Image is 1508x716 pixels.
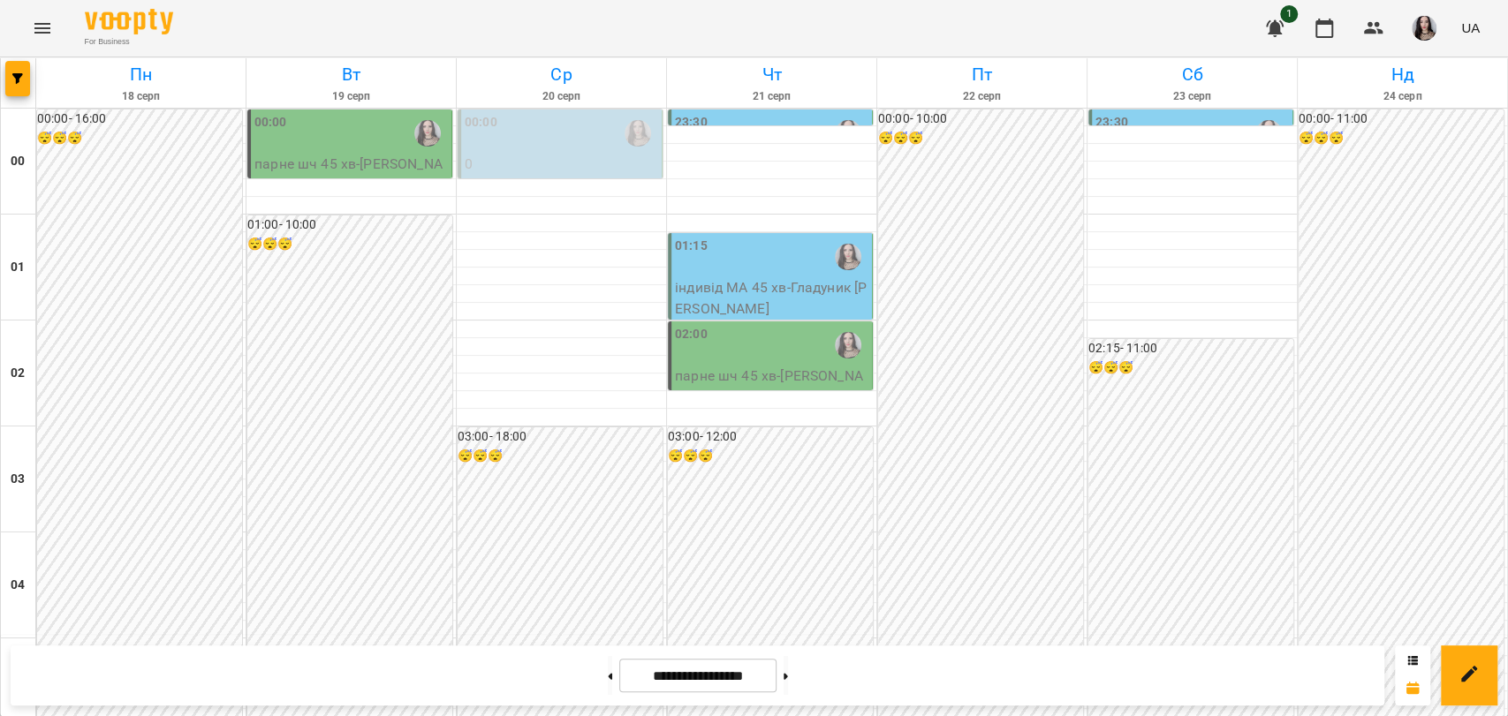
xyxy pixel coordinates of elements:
h6: 😴😴😴 [458,447,663,466]
h6: Пн [39,61,243,88]
span: For Business [85,36,173,48]
p: парне шч 45 хв - [PERSON_NAME] [254,154,448,195]
h6: 00:00 - 11:00 [1299,109,1504,129]
h6: 04 [11,576,25,595]
h6: 02 [11,364,25,383]
h6: 00:00 - 10:00 [878,109,1083,129]
h6: 😴😴😴 [668,447,873,466]
h6: 03:00 - 12:00 [668,427,873,447]
h6: 😴😴😴 [1088,358,1293,378]
h6: 00:00 - 16:00 [37,109,242,129]
img: Габорак Галина [835,332,861,358]
label: 00:00 [254,113,287,132]
label: 23:30 [1095,113,1128,132]
h6: 01 [11,258,25,277]
h6: Чт [670,61,874,88]
h6: 03:00 - 18:00 [458,427,663,447]
label: 23:30 [675,113,708,132]
span: UA [1461,19,1480,37]
img: 23d2127efeede578f11da5c146792859.jpg [1412,16,1436,41]
h6: 20 серп [459,88,663,105]
p: 0 [465,154,658,175]
h6: Нд [1300,61,1504,88]
img: Габорак Галина [625,120,651,147]
h6: 😴😴😴 [247,235,452,254]
h6: 22 серп [880,88,1084,105]
h6: Сб [1090,61,1294,88]
img: Габорак Галина [1255,120,1282,147]
h6: 03 [11,470,25,489]
h6: 00 [11,152,25,171]
h6: 😴😴😴 [1299,129,1504,148]
p: індивід матем 45 хв ([PERSON_NAME]) [465,175,658,216]
p: парне шч 45 хв - [PERSON_NAME] [675,366,868,407]
h6: 01:00 - 10:00 [247,215,452,235]
h6: 23 серп [1090,88,1294,105]
h6: 18 серп [39,88,243,105]
h6: 21 серп [670,88,874,105]
label: 01:15 [675,237,708,256]
h6: Пт [880,61,1084,88]
h6: 19 серп [249,88,453,105]
img: Габорак Галина [835,244,861,270]
img: Габорак Галина [414,120,441,147]
button: Menu [21,7,64,49]
img: Voopty Logo [85,9,173,34]
h6: 24 серп [1300,88,1504,105]
h6: 02:15 - 11:00 [1088,339,1293,358]
h6: Вт [249,61,453,88]
span: 1 [1280,5,1298,23]
p: індивід МА 45 хв - Гладуник [PERSON_NAME] [675,277,868,319]
h6: 😴😴😴 [37,129,242,148]
button: UA [1454,11,1487,44]
img: Габорак Галина [835,120,861,147]
h6: Ср [459,61,663,88]
h6: 😴😴😴 [878,129,1083,148]
label: 02:00 [675,325,708,344]
label: 00:00 [465,113,497,132]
